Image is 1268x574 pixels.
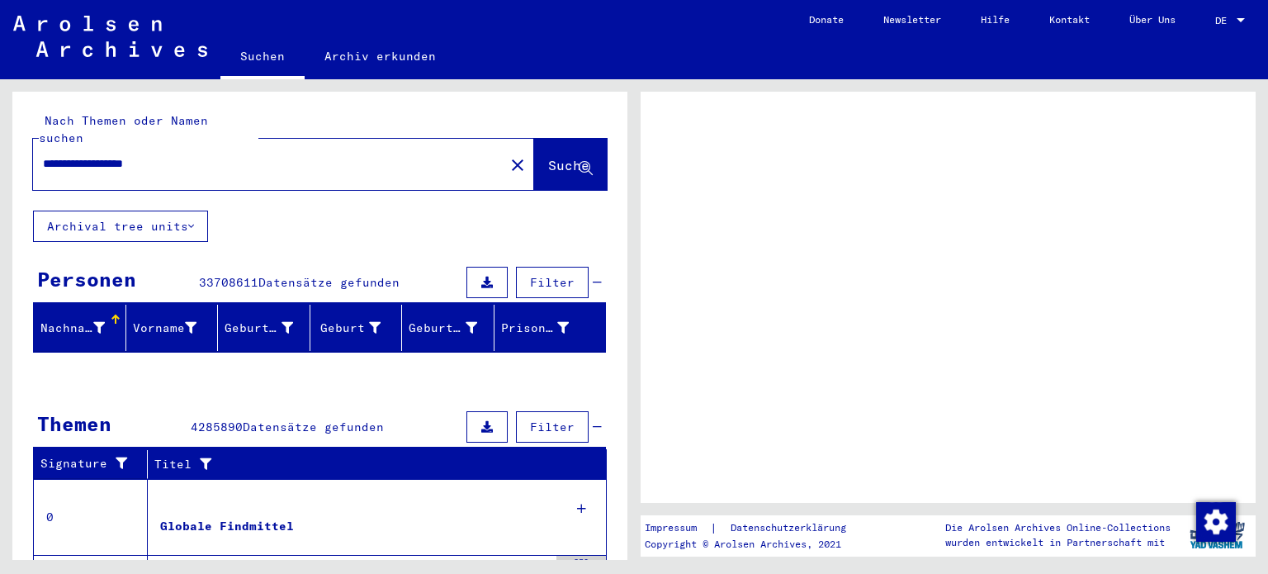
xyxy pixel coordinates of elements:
[258,275,400,290] span: Datensätze gefunden
[530,420,575,434] span: Filter
[945,535,1171,550] p: wurden entwickelt in Partnerschaft mit
[508,155,528,175] mat-icon: close
[317,320,381,337] div: Geburt‏
[501,315,590,341] div: Prisoner #
[1196,502,1236,542] img: Zustimmung ändern
[717,519,866,537] a: Datenschutzerklärung
[154,451,590,477] div: Titel
[501,148,534,181] button: Clear
[40,455,135,472] div: Signature
[409,315,498,341] div: Geburtsdatum
[945,520,1171,535] p: Die Arolsen Archives Online-Collections
[133,315,218,341] div: Vorname
[645,519,710,537] a: Impressum
[225,315,314,341] div: Geburtsname
[13,16,207,57] img: Arolsen_neg.svg
[494,305,606,351] mat-header-cell: Prisoner #
[516,267,589,298] button: Filter
[317,315,402,341] div: Geburt‏
[37,409,111,439] div: Themen
[220,36,305,79] a: Suchen
[39,113,208,145] mat-label: Nach Themen oder Namen suchen
[305,36,456,76] a: Archiv erkunden
[1186,515,1248,556] img: yv_logo.png
[516,411,589,443] button: Filter
[40,320,105,337] div: Nachname
[37,264,136,294] div: Personen
[556,556,606,572] div: 350
[34,305,126,351] mat-header-cell: Nachname
[40,315,125,341] div: Nachname
[126,305,219,351] mat-header-cell: Vorname
[548,157,589,173] span: Suche
[160,518,294,535] div: Globale Findmittel
[645,537,866,552] p: Copyright © Arolsen Archives, 2021
[243,420,384,434] span: Datensätze gefunden
[199,275,258,290] span: 33708611
[534,139,607,190] button: Suche
[402,305,494,351] mat-header-cell: Geburtsdatum
[34,479,148,555] td: 0
[225,320,293,337] div: Geburtsname
[310,305,403,351] mat-header-cell: Geburt‏
[409,320,477,337] div: Geburtsdatum
[133,320,197,337] div: Vorname
[33,211,208,242] button: Archival tree units
[530,275,575,290] span: Filter
[501,320,570,337] div: Prisoner #
[218,305,310,351] mat-header-cell: Geburtsname
[40,451,151,477] div: Signature
[1215,15,1233,26] span: DE
[191,420,243,434] span: 4285890
[154,456,574,473] div: Titel
[645,519,866,537] div: |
